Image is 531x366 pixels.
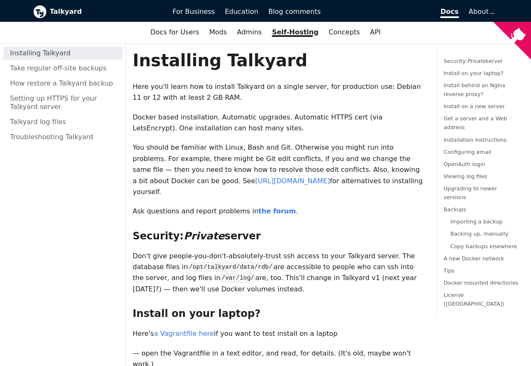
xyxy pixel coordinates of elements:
a: Tips [444,267,455,274]
a: Install on a new server [444,103,505,109]
a: Copy backups elsewhere [450,243,517,249]
a: Upgrading to newer versions [444,185,497,200]
a: Docker mounted directories [444,280,518,286]
a: About [469,8,493,16]
a: API [365,25,385,39]
code: /opt/talkyard/data/rdb/ [188,262,274,271]
span: For Business [173,8,215,16]
span: Education [225,8,259,16]
p: Docker based installation. Automatic upgrades. Automatic HTTPS cert (via LetsEncrypt). One instal... [133,112,423,134]
span: Docs [440,8,458,18]
a: Blog comments [263,5,326,19]
a: Configuring email [444,149,492,155]
a: the forum [259,207,296,215]
img: Talkyard logo [33,5,47,18]
a: Talkyard log files [3,115,123,129]
a: Installing Talkyard [3,47,123,60]
a: Viewing log files [444,173,487,179]
a: For Business [167,5,220,19]
a: Importing a backup [450,219,503,225]
a: Talkyard logoTalkyard [33,5,161,18]
p: Don't give people-you-don't-absolutely-trust ssh access to your Talkyard server. The database fil... [133,251,423,295]
p: You should be familiar with Linux, Bash and Git. Otherwise you might run into problems. For examp... [133,142,423,197]
a: Troubleshooting Talkyard [3,130,123,144]
a: How restore a Talkyard backup [3,77,123,90]
p: Here's if you want to test install on a laptop [133,328,423,339]
h3: Install on your laptop? [133,307,423,320]
a: Install on your laptop? [444,70,504,76]
a: OpenAuth login [444,161,485,167]
a: Education [220,5,264,19]
a: Mods [204,25,232,39]
p: Ask questions and report problems in . [133,206,423,217]
a: A new Docker network [444,255,504,262]
h3: Security: server [133,230,423,242]
p: Here you'll learn how to install Talkyard on a single server, for production use: Debian 11 or 12... [133,81,423,104]
a: Self-Hosting [267,25,324,39]
a: Installation instructions [444,137,507,143]
a: Get a server and a Web address [444,116,507,131]
b: Talkyard [50,6,161,17]
a: Take regular off-site backups [3,62,123,75]
a: Docs for Users [145,25,204,39]
a: [URL][DOMAIN_NAME] [255,177,330,185]
a: Admins [232,25,267,39]
a: Backups [444,206,466,213]
a: Setting up HTTPS for your Talkyard server [3,92,123,114]
a: Backing up, manually [450,231,508,237]
a: Concepts [324,25,365,39]
em: Private [184,230,225,242]
code: /var/log/ [220,273,255,282]
a: Security:Privateserver [444,58,503,64]
a: a Vagrantfile here [154,330,214,337]
em: Private [467,58,486,64]
a: License ([GEOGRAPHIC_DATA]) [444,292,505,307]
a: Install behind an Nginx reverse proxy? [444,82,506,97]
span: Blog comments [268,8,321,16]
h1: Installing Talkyard [133,50,423,71]
a: Docs [326,5,464,19]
